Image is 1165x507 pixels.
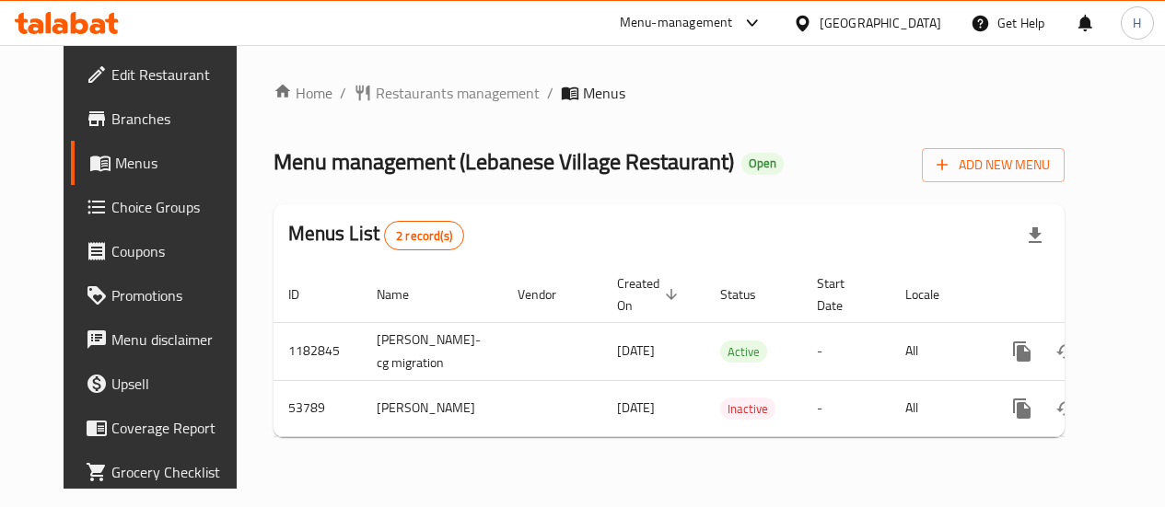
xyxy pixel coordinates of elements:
span: Locale [905,283,963,305]
span: Active [720,341,767,363]
td: 53789 [274,380,362,436]
span: Inactive [720,398,775,420]
a: Edit Restaurant [71,52,258,97]
button: Add New Menu [922,148,1065,182]
span: Grocery Checklist [111,461,243,483]
nav: breadcrumb [274,82,1066,104]
button: Change Status [1044,329,1089,374]
a: Menu disclaimer [71,317,258,362]
span: Promotions [111,284,243,306]
a: Coupons [71,229,258,273]
span: Menu management ( Lebanese Village Restaurant ) [274,141,734,182]
span: Menus [115,152,243,174]
span: Status [720,283,780,305]
span: Add New Menu [937,154,1050,177]
div: Active [720,340,767,363]
span: Menus [583,82,625,104]
td: 1182845 [274,322,362,380]
span: Upsell [111,373,243,395]
a: Restaurants management [354,82,540,104]
div: [GEOGRAPHIC_DATA] [820,13,941,33]
button: Change Status [1044,386,1089,431]
a: Upsell [71,362,258,406]
div: Inactive [720,398,775,420]
span: Branches [111,108,243,130]
span: Menu disclaimer [111,328,243,351]
div: Open [741,153,784,175]
a: Branches [71,97,258,141]
span: 2 record(s) [385,227,463,245]
td: - [802,380,891,436]
span: ID [288,283,323,305]
td: - [802,322,891,380]
span: Coverage Report [111,417,243,439]
span: Restaurants management [376,82,540,104]
h2: Menus List [288,220,464,250]
span: Vendor [518,283,580,305]
a: Grocery Checklist [71,450,258,494]
td: [PERSON_NAME]-cg migration [362,322,503,380]
span: [DATE] [617,339,655,363]
a: Menus [71,141,258,185]
a: Coverage Report [71,406,258,450]
span: Choice Groups [111,196,243,218]
button: more [1000,329,1044,374]
span: [DATE] [617,396,655,420]
span: H [1133,13,1141,33]
li: / [547,82,553,104]
a: Promotions [71,273,258,317]
span: Name [377,283,433,305]
span: Created On [617,272,683,317]
a: Choice Groups [71,185,258,229]
span: Coupons [111,240,243,262]
span: Start Date [817,272,868,317]
span: Open [741,156,784,171]
td: All [891,322,985,380]
span: Edit Restaurant [111,63,243,86]
td: All [891,380,985,436]
td: [PERSON_NAME] [362,380,503,436]
a: Home [274,82,332,104]
div: Menu-management [620,12,733,34]
button: more [1000,386,1044,431]
li: / [340,82,346,104]
div: Total records count [384,221,464,250]
div: Export file [1013,213,1057,258]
